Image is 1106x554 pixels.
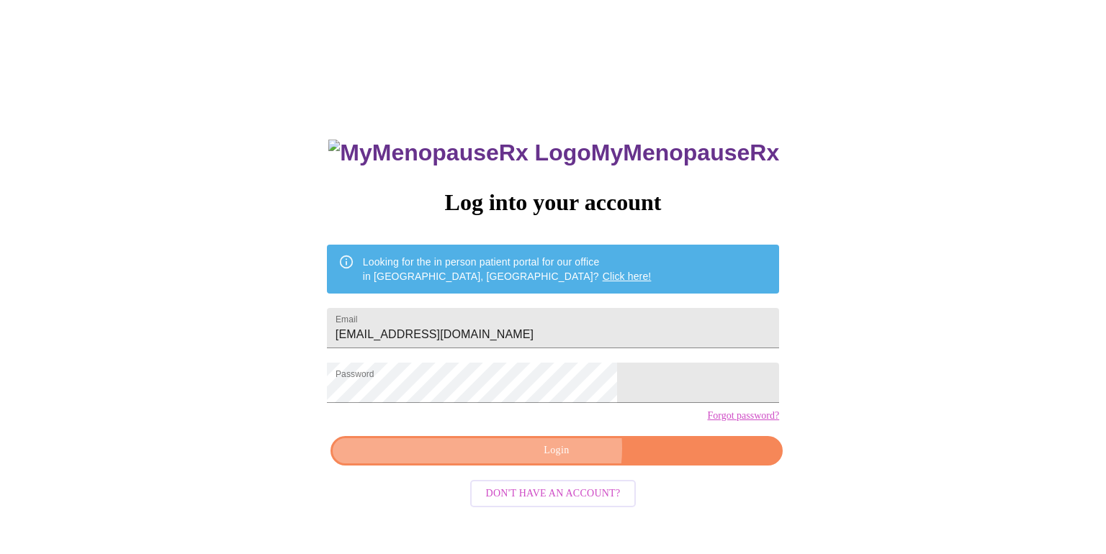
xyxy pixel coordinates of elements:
div: Looking for the in person patient portal for our office in [GEOGRAPHIC_DATA], [GEOGRAPHIC_DATA]? [363,249,652,289]
a: Don't have an account? [467,486,640,498]
h3: MyMenopauseRx [328,140,779,166]
h3: Log into your account [327,189,779,216]
button: Login [331,436,783,466]
span: Don't have an account? [486,485,621,503]
span: Login [347,442,766,460]
a: Click here! [603,271,652,282]
button: Don't have an account? [470,480,637,508]
a: Forgot password? [707,410,779,422]
img: MyMenopauseRx Logo [328,140,590,166]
